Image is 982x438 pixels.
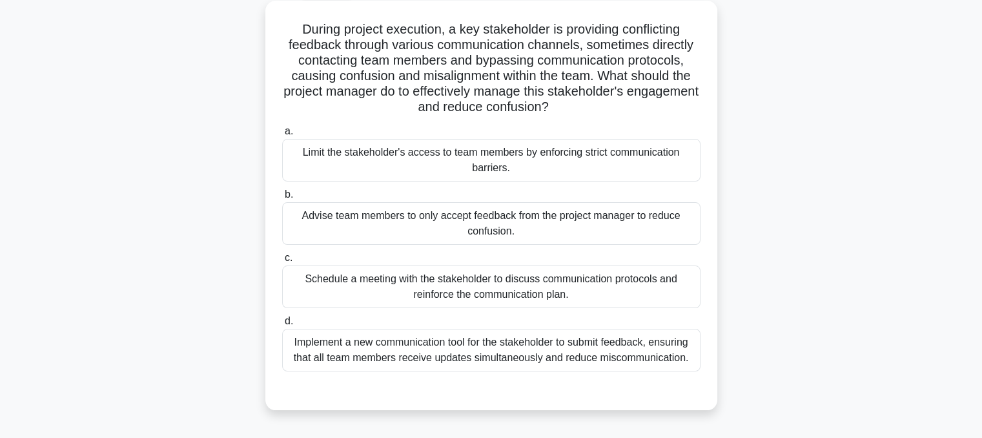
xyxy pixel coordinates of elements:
[282,266,701,308] div: Schedule a meeting with the stakeholder to discuss communication protocols and reinforce the comm...
[285,315,293,326] span: d.
[285,252,292,263] span: c.
[282,202,701,245] div: Advise team members to only accept feedback from the project manager to reduce confusion.
[285,189,293,200] span: b.
[282,139,701,182] div: Limit the stakeholder's access to team members by enforcing strict communication barriers.
[282,329,701,371] div: Implement a new communication tool for the stakeholder to submit feedback, ensuring that all team...
[285,125,293,136] span: a.
[281,21,702,116] h5: During project execution, a key stakeholder is providing conflicting feedback through various com...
